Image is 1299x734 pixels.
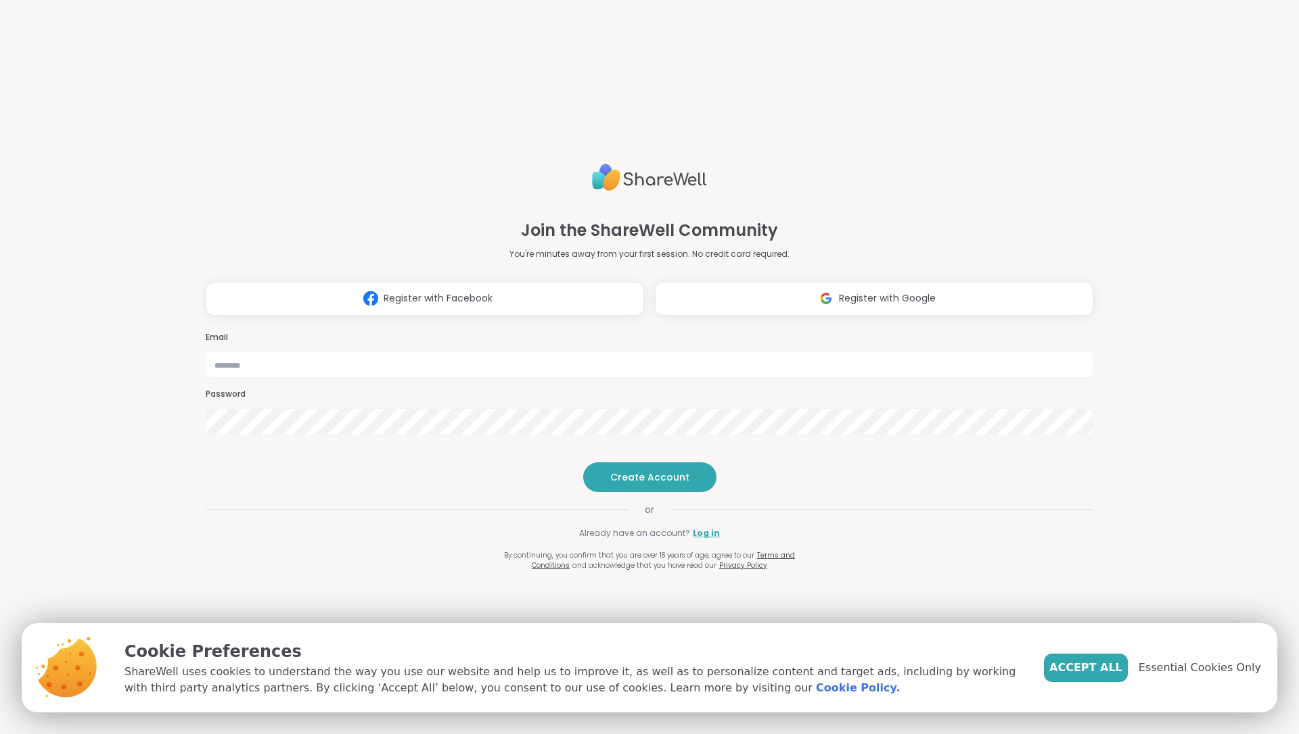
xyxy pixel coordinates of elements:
[358,286,384,311] img: ShareWell Logomark
[1049,660,1122,676] span: Accept All
[532,550,795,570] a: Terms and Conditions
[816,680,900,696] a: Cookie Policy.
[655,282,1093,316] button: Register with Google
[579,527,690,539] span: Already have an account?
[813,286,839,311] img: ShareWell Logomark
[592,158,707,197] img: ShareWell Logo
[521,218,778,243] h1: Join the ShareWell Community
[124,664,1022,696] p: ShareWell uses cookies to understand the way you use our website and help us to improve it, as we...
[719,560,767,570] a: Privacy Policy
[206,389,1093,400] h3: Password
[206,332,1093,343] h3: Email
[384,291,493,305] span: Register with Facebook
[1044,654,1128,682] button: Accept All
[509,248,790,260] p: You're minutes away from your first session. No credit card required.
[693,527,720,539] a: Log in
[124,639,1022,664] p: Cookie Preferences
[629,503,670,516] span: or
[206,282,644,316] button: Register with Facebook
[504,550,754,560] span: By continuing, you confirm that you are over 18 years of age, agree to our
[839,291,936,305] span: Register with Google
[583,462,716,492] button: Create Account
[610,470,689,484] span: Create Account
[1139,660,1261,676] span: Essential Cookies Only
[572,560,716,570] span: and acknowledge that you have read our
